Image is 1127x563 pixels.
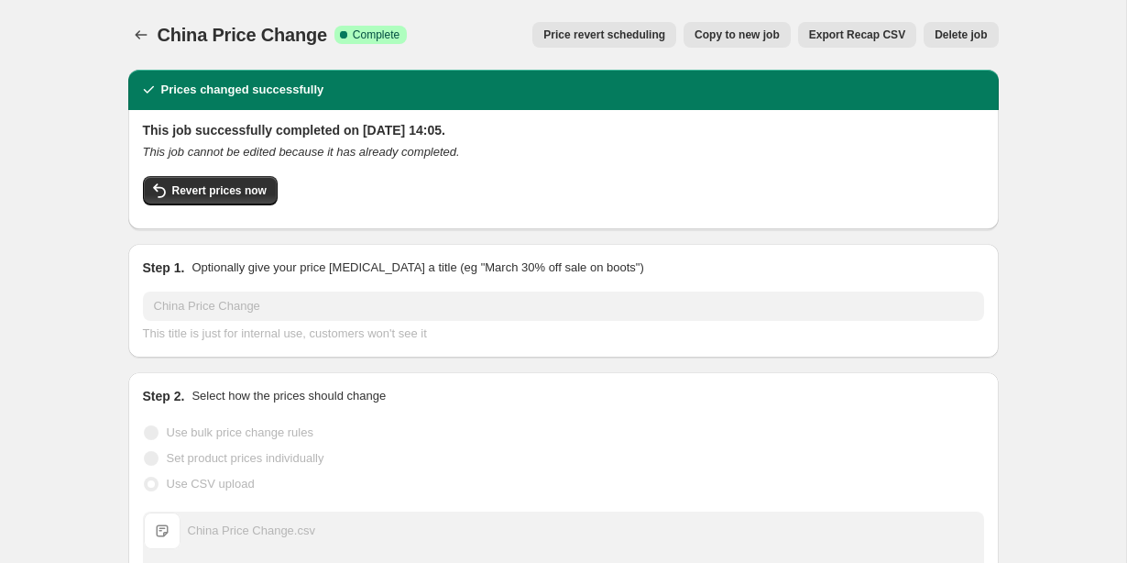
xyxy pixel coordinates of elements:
h2: Prices changed successfully [161,81,324,99]
i: This job cannot be edited because it has already completed. [143,145,460,159]
span: China Price Change [158,25,327,45]
p: Select how the prices should change [191,387,386,405]
h2: This job successfully completed on [DATE] 14:05. [143,121,984,139]
span: Delete job [935,28,987,42]
span: This title is just for internal use, customers won't see it [143,326,427,340]
span: Set product prices individually [167,451,324,465]
span: Copy to new job [695,28,780,42]
button: Price revert scheduling [532,22,676,48]
span: Revert prices now [172,183,267,198]
div: China Price Change.csv [188,522,315,540]
span: Export Recap CSV [809,28,905,42]
button: Export Recap CSV [798,22,916,48]
button: Price change jobs [128,22,154,48]
span: Price revert scheduling [543,28,665,42]
span: Complete [353,28,399,42]
button: Copy to new job [684,22,791,48]
button: Delete job [924,22,998,48]
input: 30% off holiday sale [143,292,984,321]
span: Use CSV upload [167,477,255,491]
button: Revert prices now [143,176,278,205]
h2: Step 1. [143,259,185,277]
span: Use bulk price change rules [167,425,313,439]
h2: Step 2. [143,387,185,405]
p: Optionally give your price [MEDICAL_DATA] a title (eg "March 30% off sale on boots") [191,259,643,277]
